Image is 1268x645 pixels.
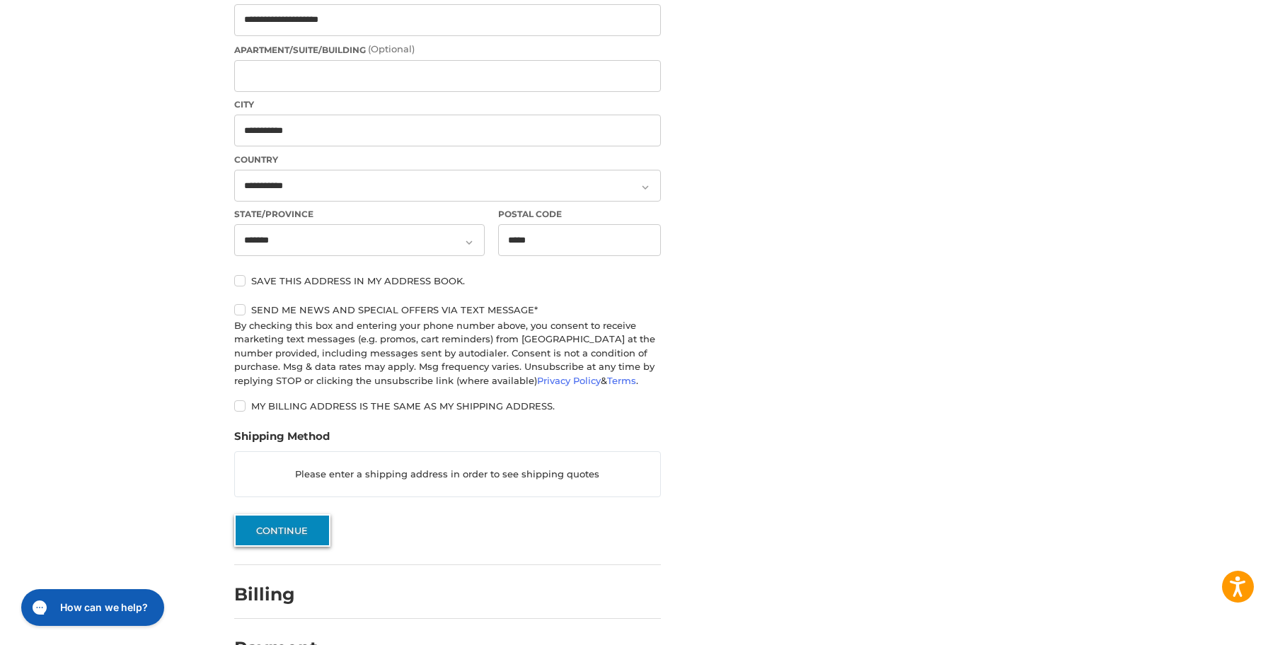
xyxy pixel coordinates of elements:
[234,42,661,57] label: Apartment/Suite/Building
[234,98,661,111] label: City
[234,153,661,166] label: Country
[607,375,636,386] a: Terms
[234,429,330,451] legend: Shipping Method
[234,275,661,286] label: Save this address in my address book.
[234,208,485,221] label: State/Province
[234,400,661,412] label: My billing address is the same as my shipping address.
[14,584,168,631] iframe: Gorgias live chat messenger
[234,583,317,605] h2: Billing
[368,43,415,54] small: (Optional)
[234,514,330,547] button: Continue
[235,460,660,488] p: Please enter a shipping address in order to see shipping quotes
[498,208,661,221] label: Postal Code
[234,319,661,388] div: By checking this box and entering your phone number above, you consent to receive marketing text ...
[234,304,661,315] label: Send me news and special offers via text message*
[537,375,601,386] a: Privacy Policy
